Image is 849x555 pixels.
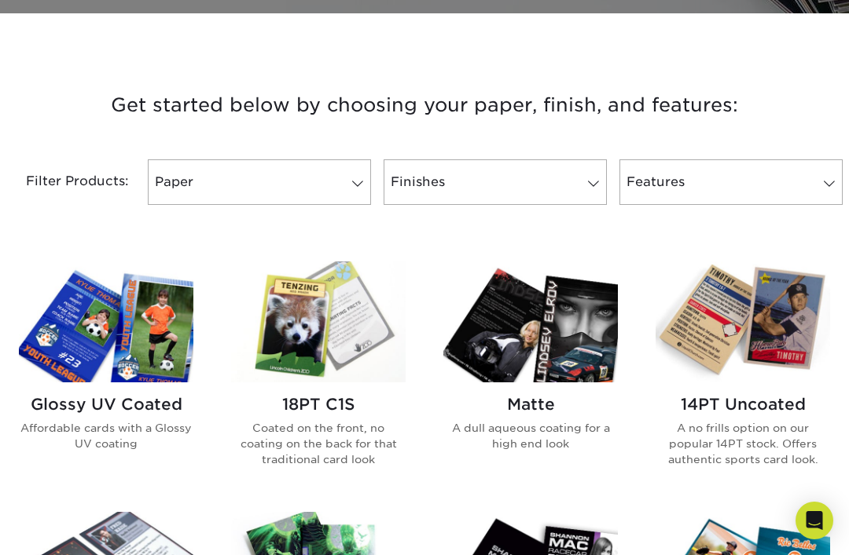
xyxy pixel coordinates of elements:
[384,159,607,205] a: Finishes
[656,420,830,468] p: A no frills option on our popular 14PT stock. Offers authentic sports card look.
[443,420,618,452] p: A dull aqueous coating for a high end look
[19,261,193,382] img: Glossy UV Coated Trading Cards
[656,261,830,382] img: 14PT Uncoated Trading Cards
[231,395,406,414] h2: 18PT C1S
[443,261,618,493] a: Matte Trading Cards Matte A dull aqueous coating for a high end look
[443,261,618,382] img: Matte Trading Cards
[19,395,193,414] h2: Glossy UV Coated
[796,502,833,539] div: Open Intercom Messenger
[231,420,406,468] p: Coated on the front, no coating on the back for that traditional card look
[231,261,406,382] img: 18PT C1S Trading Cards
[231,261,406,493] a: 18PT C1S Trading Cards 18PT C1S Coated on the front, no coating on the back for that traditional ...
[443,395,618,414] h2: Matte
[19,420,193,452] p: Affordable cards with a Glossy UV coating
[4,507,134,550] iframe: Google Customer Reviews
[656,395,830,414] h2: 14PT Uncoated
[148,159,371,205] a: Paper
[19,261,193,493] a: Glossy UV Coated Trading Cards Glossy UV Coated Affordable cards with a Glossy UV coating
[12,70,837,141] h3: Get started below by choosing your paper, finish, and features:
[656,261,830,493] a: 14PT Uncoated Trading Cards 14PT Uncoated A no frills option on our popular 14PT stock. Offers au...
[619,159,843,205] a: Features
